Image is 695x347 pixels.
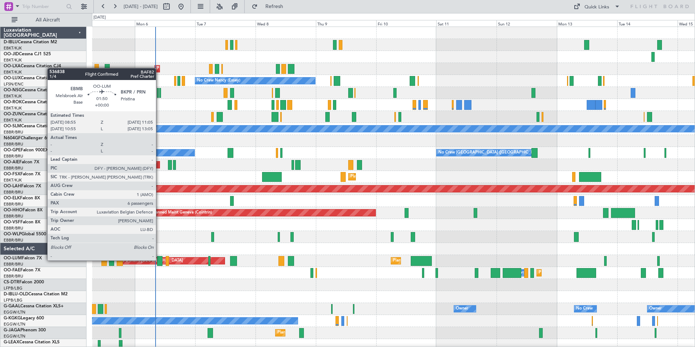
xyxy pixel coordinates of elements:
[4,238,23,243] a: EBBR/BRU
[4,124,61,128] a: OO-SLMCessna Citation XLS
[4,286,23,291] a: LFPB/LBG
[4,136,52,140] a: N604GFChallenger 604
[4,232,46,236] a: OO-WLPGlobal 5500
[4,256,22,260] span: OO-LUM
[4,88,62,92] a: OO-NSGCessna Citation CJ4
[4,232,21,236] span: OO-WLP
[4,334,25,339] a: EGGW/LTN
[277,327,392,338] div: Planned Maint [GEOGRAPHIC_DATA] ([GEOGRAPHIC_DATA])
[4,298,23,303] a: LFPB/LBG
[316,20,376,27] div: Thu 9
[497,20,557,27] div: Sun 12
[4,280,19,284] span: CS-DTR
[119,255,183,266] div: AOG Maint [GEOGRAPHIC_DATA]
[393,255,525,266] div: Planned Maint [GEOGRAPHIC_DATA] ([GEOGRAPHIC_DATA] National)
[259,4,290,9] span: Refresh
[4,40,57,44] a: D-IBLUCessna Citation M2
[376,20,437,27] div: Fri 10
[4,100,22,104] span: OO-ROK
[4,52,51,56] a: OO-JIDCessna CJ1 525
[4,268,40,272] a: OO-FAEFalcon 7X
[557,20,617,27] div: Mon 13
[4,88,22,92] span: OO-NSG
[456,303,468,314] div: Owner
[438,147,560,158] div: No Crew [GEOGRAPHIC_DATA] ([GEOGRAPHIC_DATA] National)
[4,340,19,344] span: G-LEAX
[4,304,64,308] a: G-GAALCessna Citation XLS+
[4,328,20,332] span: G-JAGA
[617,20,678,27] div: Tue 14
[4,178,22,183] a: EBKT/KJK
[8,14,79,26] button: All Aircraft
[4,148,21,152] span: OO-GPE
[22,1,64,12] input: Trip Number
[4,57,22,63] a: EBKT/KJK
[4,220,20,224] span: OO-VSF
[4,136,21,140] span: N604GF
[4,226,23,231] a: EBBR/BRU
[4,292,28,296] span: D-IBLU-OLD
[75,20,135,27] div: Sun 5
[124,3,158,10] span: [DATE] - [DATE]
[4,45,22,51] a: EBKT/KJK
[4,208,43,212] a: OO-HHOFalcon 8X
[649,303,662,314] div: Owner
[4,304,20,308] span: G-GAAL
[4,208,23,212] span: OO-HHO
[4,64,21,68] span: OO-LXA
[152,207,212,218] div: Planned Maint Geneva (Cointrin)
[19,17,77,23] span: All Aircraft
[4,322,25,327] a: EGGW/LTN
[4,172,40,176] a: OO-FSXFalcon 7X
[4,69,22,75] a: EBKT/KJK
[4,153,23,159] a: EBBR/BRU
[4,148,64,152] a: OO-GPEFalcon 900EX EASy II
[4,316,21,320] span: G-KGKG
[4,172,20,176] span: OO-FSX
[256,20,316,27] div: Wed 8
[4,190,23,195] a: EBBR/BRU
[4,112,22,116] span: OO-ZUN
[4,184,21,188] span: OO-LAH
[93,15,106,21] div: [DATE]
[195,20,256,27] div: Tue 7
[4,280,44,284] a: CS-DTRFalcon 2000
[4,160,39,164] a: OO-AIEFalcon 7X
[4,268,20,272] span: OO-FAE
[4,81,24,87] a: LFSN/ENC
[4,214,23,219] a: EBBR/BRU
[4,124,21,128] span: OO-SLM
[4,262,23,267] a: EBBR/BRU
[4,202,23,207] a: EBBR/BRU
[4,112,62,116] a: OO-ZUNCessna Citation CJ4
[4,316,44,320] a: G-KGKGLegacy 600
[157,63,241,74] div: Planned Maint Kortrijk-[GEOGRAPHIC_DATA]
[4,256,42,260] a: OO-LUMFalcon 7X
[4,141,23,147] a: EBBR/BRU
[4,40,18,44] span: D-IBLU
[4,129,23,135] a: EBBR/BRU
[4,76,61,80] a: OO-LUXCessna Citation CJ4
[248,1,292,12] button: Refresh
[4,165,23,171] a: EBBR/BRU
[350,171,435,182] div: Planned Maint Kortrijk-[GEOGRAPHIC_DATA]
[4,328,46,332] a: G-JAGAPhenom 300
[4,340,60,344] a: G-LEAXCessna Citation XLS
[4,292,68,296] a: D-IBLU-OLDCessna Citation M2
[4,184,41,188] a: OO-LAHFalcon 7X
[4,100,62,104] a: OO-ROKCessna Citation CJ4
[4,196,20,200] span: OO-ELK
[4,160,19,164] span: OO-AIE
[4,93,22,99] a: EBKT/KJK
[135,20,195,27] div: Mon 6
[539,267,602,278] div: Planned Maint Melsbroek Air Base
[4,52,19,56] span: OO-JID
[4,310,25,315] a: EGGW/LTN
[4,220,40,224] a: OO-VSFFalcon 8X
[4,117,22,123] a: EBKT/KJK
[4,76,21,80] span: OO-LUX
[584,4,609,11] div: Quick Links
[4,196,40,200] a: OO-ELKFalcon 8X
[436,20,497,27] div: Sat 11
[4,274,23,279] a: EBBR/BRU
